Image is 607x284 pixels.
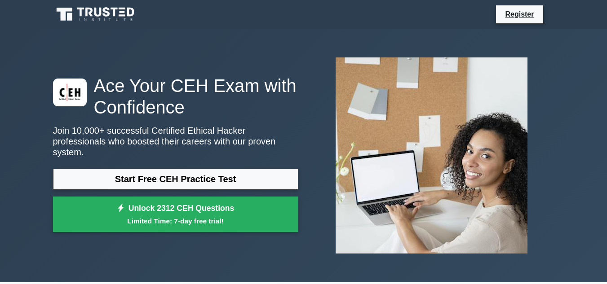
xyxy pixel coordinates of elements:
[53,197,298,232] a: Unlock 2312 CEH QuestionsLimited Time: 7-day free trial!
[53,75,298,118] h1: Ace Your CEH Exam with Confidence
[500,9,539,20] a: Register
[53,168,298,190] a: Start Free CEH Practice Test
[64,216,287,226] small: Limited Time: 7-day free trial!
[53,125,298,157] p: Join 10,000+ successful Certified Ethical Hacker professionals who boosted their careers with our...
